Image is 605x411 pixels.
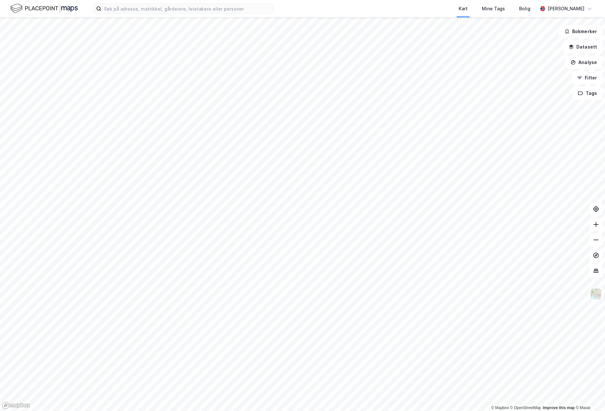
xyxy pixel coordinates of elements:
button: Datasett [563,41,602,53]
div: Kontrollprogram for chat [573,380,605,411]
div: [PERSON_NAME] [548,5,584,13]
div: Mine Tags [482,5,505,13]
img: logo.f888ab2527a4732fd821a326f86c7f29.svg [10,3,78,14]
button: Tags [573,87,602,100]
a: OpenStreetMap [510,406,541,410]
button: Analyse [565,56,602,69]
div: Kart [459,5,468,13]
a: Improve this map [543,406,575,410]
button: Bokmerker [559,25,602,38]
img: Z [590,288,602,300]
input: Søk på adresse, matrikkel, gårdeiere, leietakere eller personer [101,4,273,14]
a: Mapbox [491,406,509,410]
iframe: Chat Widget [573,380,605,411]
a: Mapbox homepage [2,402,30,409]
div: Bolig [519,5,530,13]
button: Filter [572,71,602,84]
